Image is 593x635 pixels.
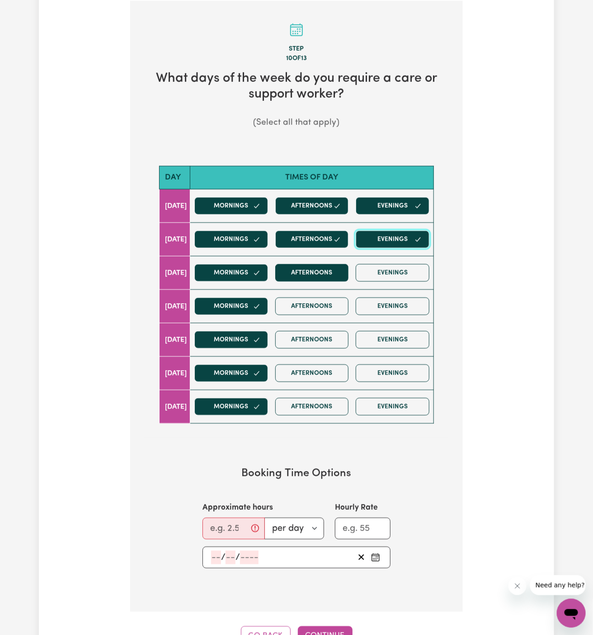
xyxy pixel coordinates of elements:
span: / [235,553,240,563]
input: e.g. 55 [335,518,391,540]
input: e.g. 2.5 [202,518,265,540]
button: Afternoons [275,365,349,382]
button: Evenings [356,398,429,416]
button: Afternoons [275,197,349,215]
button: Evenings [356,231,429,248]
button: Clear start date [354,551,368,564]
button: Mornings [194,298,268,315]
h2: What days of the week do you require a care or support worker? [145,71,448,102]
div: 10 of 13 [145,54,448,64]
button: Evenings [356,365,429,382]
button: Mornings [194,231,268,248]
button: Evenings [356,264,429,282]
th: Times of day [190,166,434,189]
button: Afternoons [275,231,349,248]
div: Step [145,44,448,54]
td: [DATE] [160,357,190,390]
button: Afternoons [275,298,349,315]
iframe: Button to launch messaging window [557,599,586,628]
button: Evenings [356,298,429,315]
input: -- [211,551,221,564]
button: Mornings [194,331,268,349]
button: Mornings [194,264,268,282]
p: (Select all that apply) [145,117,448,130]
iframe: Close message [508,577,527,595]
span: / [221,553,226,563]
input: -- [226,551,235,564]
td: [DATE] [160,390,190,424]
button: Mornings [194,365,268,382]
button: Mornings [194,398,268,416]
button: Pick an approximate start date [368,551,383,564]
button: Mornings [194,197,268,215]
button: Afternoons [275,264,349,282]
input: ---- [240,551,259,564]
th: Day [160,166,190,189]
td: [DATE] [160,190,190,223]
button: Evenings [356,331,429,349]
td: [DATE] [160,323,190,357]
label: Approximate hours [202,502,273,514]
h3: Booking Time Options [159,467,434,480]
button: Afternoons [275,331,349,349]
label: Hourly Rate [335,502,378,514]
iframe: Message from company [530,575,586,595]
td: [DATE] [160,223,190,256]
td: [DATE] [160,290,190,323]
button: Evenings [356,197,429,215]
button: Afternoons [275,398,349,416]
td: [DATE] [160,256,190,290]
